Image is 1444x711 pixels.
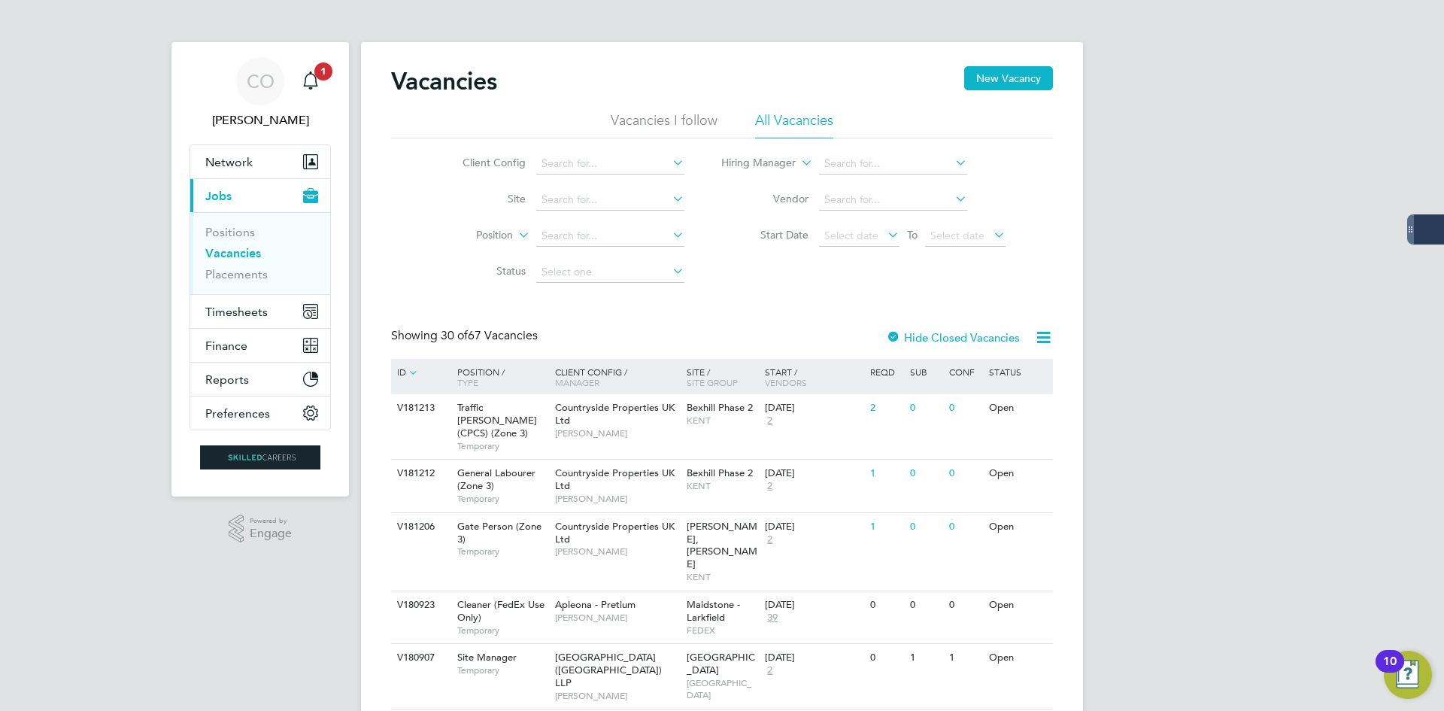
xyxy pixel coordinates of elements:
span: FEDEX [687,624,758,637]
span: Bexhill Phase 2 [687,466,753,479]
div: [DATE] [765,521,863,533]
button: Reports [190,363,330,396]
div: V181213 [393,394,446,422]
div: Client Config / [551,359,683,395]
input: Search for... [536,153,684,175]
label: Status [439,264,526,278]
span: 39 [765,612,780,624]
span: Engage [250,527,292,540]
span: Temporary [457,664,548,676]
div: 0 [906,591,945,619]
span: [PERSON_NAME] [555,493,679,505]
button: Open Resource Center, 10 new notifications [1384,651,1432,699]
span: 67 Vacancies [441,328,538,343]
input: Search for... [536,190,684,211]
span: Countryside Properties UK Ltd [555,466,675,492]
img: skilledcareers-logo-retina.png [200,445,320,469]
div: 2 [866,394,906,422]
div: ID [393,359,446,386]
a: Vacancies [205,246,261,260]
span: 2 [765,533,775,546]
li: Vacancies I follow [611,111,717,138]
div: [DATE] [765,467,863,480]
span: Powered by [250,515,292,527]
span: Type [457,376,478,388]
label: Vendor [722,192,808,205]
div: Open [985,460,1051,488]
div: 0 [945,460,984,488]
span: General Labourer (Zone 3) [457,466,535,492]
span: 2 [765,480,775,493]
span: [GEOGRAPHIC_DATA] [687,677,758,700]
div: 1 [906,644,945,672]
span: 2 [765,664,775,677]
span: Craig O'Donovan [190,111,331,129]
span: Temporary [457,545,548,558]
div: Reqd [866,359,906,384]
a: CO[PERSON_NAME] [190,57,331,129]
a: Powered byEngage [229,515,293,543]
input: Search for... [819,153,967,175]
div: Site / [683,359,762,395]
span: Vendors [765,376,807,388]
span: 1 [314,62,332,81]
span: [GEOGRAPHIC_DATA] [687,651,755,676]
span: [PERSON_NAME] [555,690,679,702]
span: 2 [765,415,775,427]
div: 0 [945,591,984,619]
span: Gate Person (Zone 3) [457,520,541,545]
a: Placements [205,267,268,281]
div: Start / [761,359,866,395]
span: Timesheets [205,305,268,319]
span: Maidstone - Larkfield [687,598,740,624]
span: To [902,225,922,245]
span: Temporary [457,624,548,637]
span: Traffic [PERSON_NAME] (CPCS) (Zone 3) [457,401,537,439]
span: [PERSON_NAME], [PERSON_NAME] [687,520,757,571]
div: Open [985,644,1051,672]
button: Network [190,145,330,178]
span: [PERSON_NAME] [555,545,679,558]
span: 30 of [441,328,468,343]
span: Site Group [687,376,738,388]
a: Go to home page [190,445,331,469]
div: Open [985,591,1051,619]
div: 0 [906,394,945,422]
span: Select date [930,229,984,242]
span: Finance [205,339,247,353]
span: Countryside Properties UK Ltd [555,401,675,427]
span: Temporary [457,493,548,505]
li: All Vacancies [755,111,833,138]
div: [DATE] [765,652,863,664]
span: [GEOGRAPHIC_DATA] ([GEOGRAPHIC_DATA]) LLP [555,651,662,689]
div: Showing [391,328,541,344]
label: Hide Closed Vacancies [886,330,1020,345]
div: 0 [945,513,984,541]
label: Position [426,228,513,243]
span: Manager [555,376,599,388]
span: Temporary [457,440,548,452]
div: Open [985,394,1051,422]
span: KENT [687,571,758,583]
span: Cleaner (FedEx Use Only) [457,598,545,624]
span: Preferences [205,406,270,421]
div: 0 [906,460,945,488]
label: Client Config [439,156,526,169]
span: [PERSON_NAME] [555,612,679,624]
h2: Vacancies [391,66,497,96]
span: Select date [824,229,878,242]
span: CO [247,71,275,91]
span: Apleona - Pretium [555,598,636,611]
div: 0 [866,644,906,672]
span: Reports [205,372,249,387]
span: KENT [687,415,758,427]
button: New Vacancy [964,66,1053,90]
div: 1 [866,460,906,488]
span: Network [205,155,253,169]
div: Status [985,359,1051,384]
span: Bexhill Phase 2 [687,401,753,414]
div: 0 [866,591,906,619]
div: Sub [906,359,945,384]
div: Open [985,513,1051,541]
label: Hiring Manager [709,156,796,171]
